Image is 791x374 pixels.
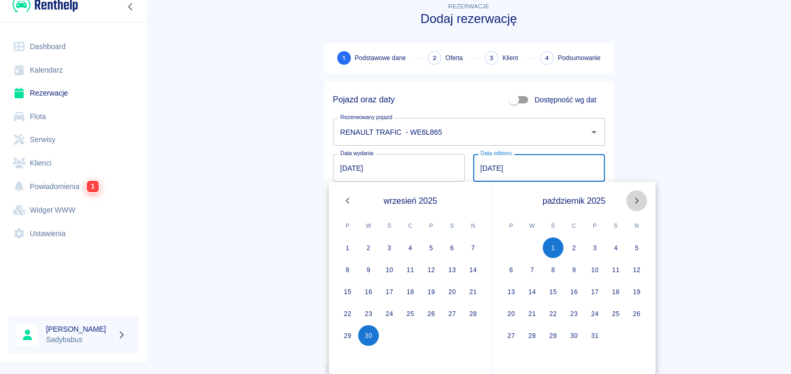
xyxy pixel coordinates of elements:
span: 3 [489,53,494,64]
button: Next month [626,190,647,211]
button: 16 [358,281,379,302]
button: 8 [543,259,564,280]
span: Klient [502,53,518,63]
button: 22 [337,303,358,324]
a: Flota [8,105,139,128]
span: piątek [422,215,441,236]
button: 28 [522,325,543,346]
button: 11 [400,259,421,280]
button: Previous month [337,190,358,211]
span: Oferta [445,53,463,63]
button: 21 [463,281,484,302]
span: Podsumowanie [558,53,601,63]
button: 27 [442,303,463,324]
button: 20 [442,281,463,302]
span: niedziela [627,215,646,236]
button: 9 [358,259,379,280]
span: środa [380,215,399,236]
button: 30 [564,325,584,346]
label: Data odbioru [480,149,512,157]
span: Rezerwacje [448,3,489,9]
h6: [PERSON_NAME] [46,324,113,334]
span: Dostępność wg dat [534,95,596,106]
button: 9 [564,259,584,280]
button: 16 [564,281,584,302]
button: 3 [584,237,605,258]
span: czwartek [401,215,420,236]
p: Sadybabus [46,334,113,345]
span: wtorek [523,215,542,236]
a: Rezerwacje [8,81,139,105]
button: 11 [605,259,626,280]
button: 24 [379,303,400,324]
button: 25 [605,303,626,324]
button: 19 [421,281,442,302]
span: październik 2025 [543,194,605,207]
button: 3 [379,237,400,258]
button: 6 [442,237,463,258]
button: 25 [400,303,421,324]
button: 17 [379,281,400,302]
button: 12 [626,259,647,280]
button: 7 [522,259,543,280]
h5: Pojazd oraz daty [333,95,395,105]
button: Otwórz [587,125,601,139]
span: wtorek [359,215,378,236]
a: Powiadomienia1 [8,174,139,198]
a: Widget WWW [8,198,139,222]
button: 29 [543,325,564,346]
h3: Dodaj rezerwację [325,11,613,26]
button: 31 [584,325,605,346]
a: Kalendarz [8,59,139,82]
span: 1 [87,181,99,192]
button: 22 [543,303,564,324]
button: 4 [400,237,421,258]
button: 13 [501,281,522,302]
a: Klienci [8,151,139,175]
span: 4 [545,53,549,64]
button: 28 [463,303,484,324]
button: 26 [626,303,647,324]
button: 1 [543,237,564,258]
span: sobota [606,215,625,236]
button: 14 [463,259,484,280]
button: 2 [564,237,584,258]
button: 27 [501,325,522,346]
span: wrzesień 2025 [384,194,438,207]
button: 17 [584,281,605,302]
button: 13 [442,259,463,280]
button: 7 [463,237,484,258]
button: 15 [543,281,564,302]
button: 5 [626,237,647,258]
button: 20 [501,303,522,324]
button: 15 [337,281,358,302]
button: 4 [605,237,626,258]
input: DD.MM.YYYY [473,154,605,182]
button: 5 [421,237,442,258]
span: 2 [433,53,437,64]
button: 21 [522,303,543,324]
span: sobota [443,215,462,236]
button: 23 [564,303,584,324]
label: Rezerwowany pojazd [340,113,392,121]
button: 10 [379,259,400,280]
button: 8 [337,259,358,280]
label: Data wydania [340,149,373,157]
button: 18 [400,281,421,302]
span: czwartek [565,215,583,236]
button: 6 [501,259,522,280]
button: 23 [358,303,379,324]
button: 26 [421,303,442,324]
span: niedziela [464,215,483,236]
a: Serwisy [8,128,139,151]
span: piątek [586,215,604,236]
span: poniedziałek [338,215,357,236]
input: DD.MM.YYYY [333,154,465,182]
button: 24 [584,303,605,324]
button: 18 [605,281,626,302]
button: 1 [337,237,358,258]
a: Dashboard [8,35,139,59]
span: Podstawowe dane [355,53,406,63]
button: 30 [358,325,379,346]
span: poniedziałek [502,215,521,236]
